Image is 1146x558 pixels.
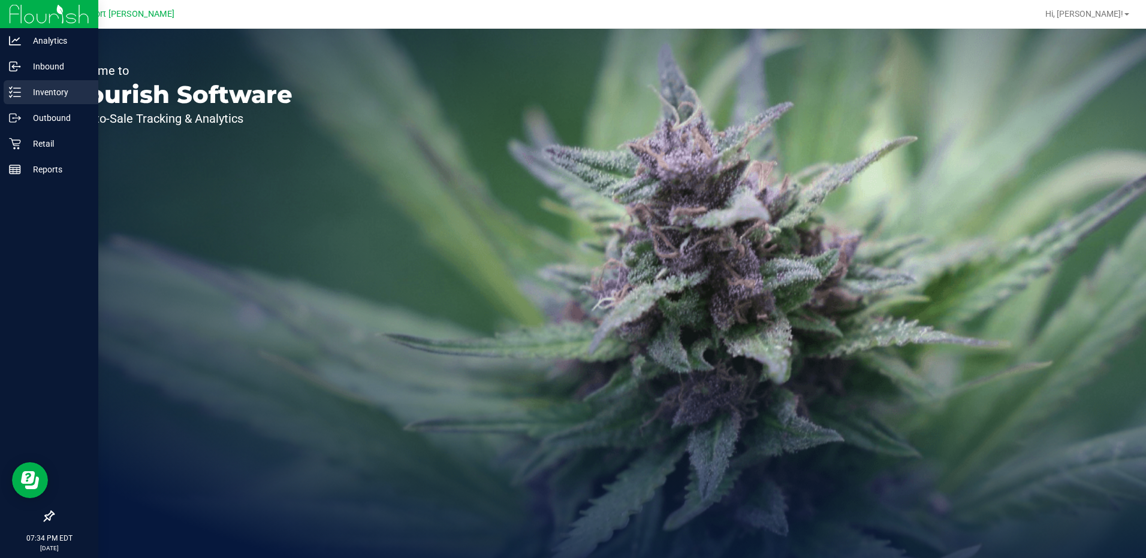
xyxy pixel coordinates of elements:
[65,113,292,125] p: Seed-to-Sale Tracking & Analytics
[5,544,93,553] p: [DATE]
[12,462,48,498] iframe: Resource center
[65,83,292,107] p: Flourish Software
[9,112,21,124] inline-svg: Outbound
[5,533,93,544] p: 07:34 PM EDT
[9,60,21,72] inline-svg: Inbound
[21,59,93,74] p: Inbound
[65,65,292,77] p: Welcome to
[21,34,93,48] p: Analytics
[21,137,93,151] p: Retail
[9,35,21,47] inline-svg: Analytics
[21,162,93,177] p: Reports
[21,111,93,125] p: Outbound
[9,163,21,175] inline-svg: Reports
[21,85,93,99] p: Inventory
[1045,9,1123,19] span: Hi, [PERSON_NAME]!
[9,86,21,98] inline-svg: Inventory
[9,138,21,150] inline-svg: Retail
[70,9,174,19] span: New Port [PERSON_NAME]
